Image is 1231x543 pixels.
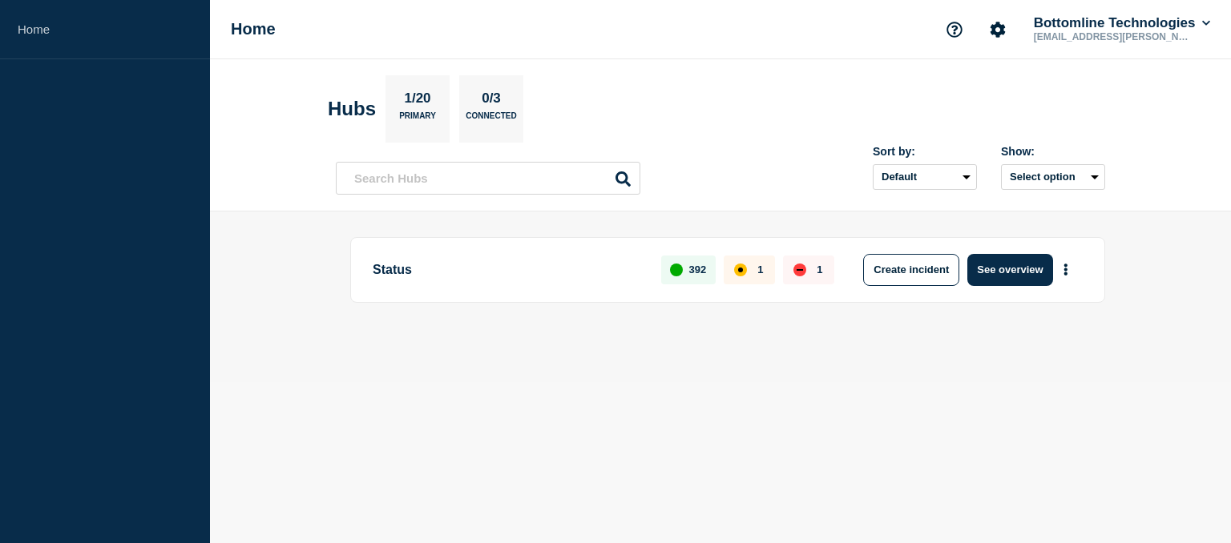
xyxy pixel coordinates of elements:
div: affected [734,263,747,276]
p: Primary [399,111,436,128]
div: up [670,263,683,276]
div: Show: [1001,145,1105,158]
p: 0/3 [476,90,507,111]
div: Sort by: [873,145,977,158]
button: Account settings [981,13,1015,46]
button: Create incident [863,254,959,286]
p: 392 [689,263,707,276]
p: Connected [466,111,516,128]
input: Search Hubs [336,162,640,195]
button: Support [938,13,971,46]
p: Status [373,254,643,286]
button: More actions [1055,255,1076,284]
p: [EMAIL_ADDRESS][PERSON_NAME][DOMAIN_NAME] [1031,31,1197,42]
div: down [793,263,806,276]
h2: Hubs [328,98,376,120]
p: 1/20 [398,90,437,111]
p: 1 [817,263,822,276]
h1: Home [231,20,276,38]
p: 1 [757,263,763,276]
button: See overview [967,254,1052,286]
select: Sort by [873,164,977,190]
button: Bottomline Technologies [1031,15,1213,31]
button: Select option [1001,164,1105,190]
